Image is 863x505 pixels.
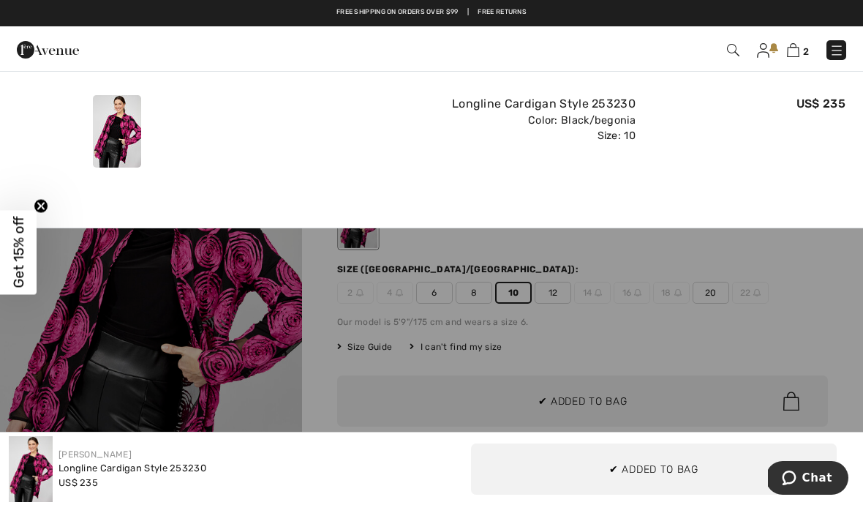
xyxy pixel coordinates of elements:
a: 2 [787,41,809,59]
span: 2 [803,46,809,57]
a: [PERSON_NAME] [59,449,132,460]
img: 1ère Avenue [17,35,79,64]
img: Longline Cardigan Style 253230 [9,436,53,502]
img: Search [727,44,739,56]
button: Close teaser [34,199,48,214]
button: ✔ Added to Bag [471,444,837,495]
span: US$ 235 [59,477,98,488]
a: 1ère Avenue [17,42,79,56]
span: Get 15% off [10,217,27,288]
a: Longline Cardigan Style 253230 [452,97,636,111]
iframe: Opens a widget where you can chat to one of our agents [768,461,848,498]
img: My Info [757,43,769,58]
span: | [467,7,469,18]
img: Shopping Bag [787,43,799,57]
div: Longline Cardigan Style 253230 [59,461,206,476]
a: Free shipping on orders over $99 [336,7,459,18]
span: ✔ Added to Bag [609,461,698,476]
img: Menu [829,43,844,58]
span: US$ 235 [796,97,845,111]
img: Longline Cardigan Style 253230 [93,95,141,168]
a: Free Returns [478,7,527,18]
div: Color: Black/begonia Size: 10 [227,113,636,144]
